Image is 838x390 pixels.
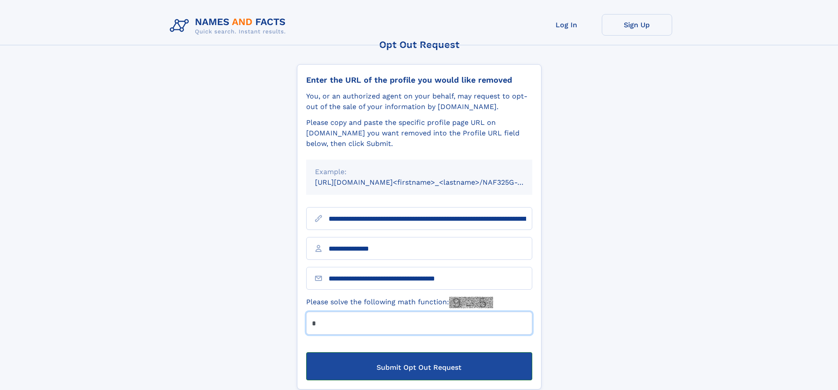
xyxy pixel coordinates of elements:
div: Please copy and paste the specific profile page URL on [DOMAIN_NAME] you want removed into the Pr... [306,117,532,149]
small: [URL][DOMAIN_NAME]<firstname>_<lastname>/NAF325G-xxxxxxxx [315,178,549,186]
div: Enter the URL of the profile you would like removed [306,75,532,85]
div: You, or an authorized agent on your behalf, may request to opt-out of the sale of your informatio... [306,91,532,112]
label: Please solve the following math function: [306,297,493,308]
a: Log In [531,14,602,36]
img: Logo Names and Facts [166,14,293,38]
div: Example: [315,167,523,177]
a: Sign Up [602,14,672,36]
button: Submit Opt Out Request [306,352,532,380]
